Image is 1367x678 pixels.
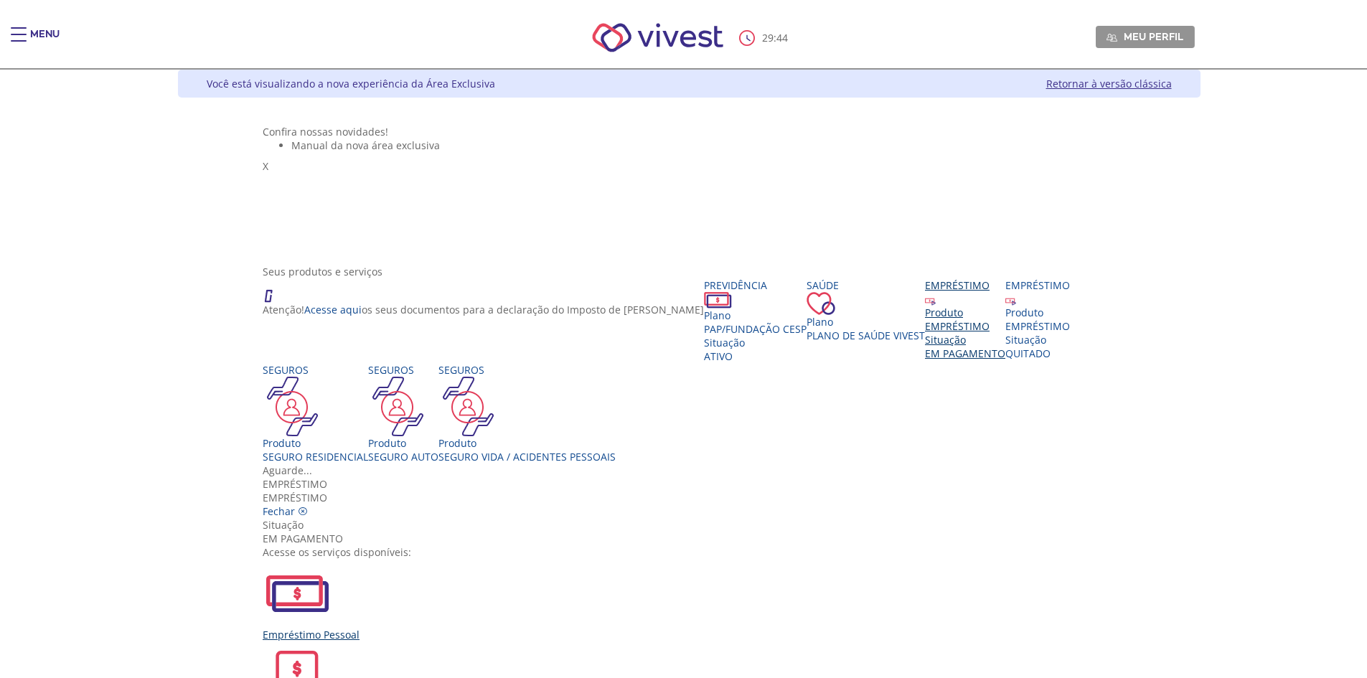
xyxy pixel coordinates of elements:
span: Meu perfil [1124,30,1183,43]
div: : [739,30,791,46]
div: Produto [438,436,616,450]
div: Aguarde... [263,463,1115,477]
img: ico_dinheiro.png [704,292,732,309]
img: Meu perfil [1107,32,1117,43]
img: ico_seguros.png [263,377,322,436]
a: Empréstimo Produto EMPRÉSTIMO Situação EM PAGAMENTO [925,278,1005,360]
div: Plano [704,309,807,322]
img: EmprestimoPessoal.svg [263,559,332,628]
div: Produto [368,436,438,450]
span: X [263,159,268,173]
div: Menu [30,27,60,56]
a: Seguros Produto SEGURO RESIDENCIAL [263,363,368,463]
div: Você está visualizando a nova experiência da Área Exclusiva [207,77,495,90]
span: Fechar [263,504,295,518]
div: Situação [925,333,1005,347]
span: Ativo [704,349,733,363]
div: Produto [925,306,1005,319]
a: Empréstimo Produto EMPRÉSTIMO Situação QUITADO [1005,278,1070,360]
div: SEGURO AUTO [368,450,438,463]
div: Seguros [263,363,368,377]
span: Plano de Saúde VIVEST [807,329,925,342]
img: ico_atencao.png [263,278,287,303]
div: Empréstimo [263,477,1115,491]
img: ico_seguros.png [368,377,428,436]
a: Previdência PlanoPAP/Fundação CESP SituaçãoAtivo [704,278,807,363]
span: EM PAGAMENTO [925,347,1005,360]
img: ico_coracao.png [807,292,835,315]
img: ico_emprestimo.svg [1005,295,1016,306]
section: <span lang="pt-BR" dir="ltr">Visualizador do Conteúdo da Web</span> 1 [263,125,1115,250]
div: Acesse os serviços disponíveis: [263,545,1115,559]
img: ico_seguros.png [438,377,498,436]
div: Saúde [807,278,925,292]
div: Seguros [438,363,616,377]
div: Situação [1005,333,1070,347]
span: PAP/Fundação CESP [704,322,807,336]
div: Empréstimo Pessoal [263,628,1115,641]
div: Plano [807,315,925,329]
div: Empréstimo [1005,278,1070,292]
img: Vivest [576,7,739,68]
span: 44 [776,31,788,44]
a: Acesse aqui [304,303,362,316]
div: Seguro Vida / Acidentes Pessoais [438,450,616,463]
div: Seguros [368,363,438,377]
div: Previdência [704,278,807,292]
div: Empréstimo [925,278,1005,292]
a: Fechar [263,504,308,518]
p: Atenção! os seus documentos para a declaração do Imposto de [PERSON_NAME] [263,303,704,316]
div: SEGURO RESIDENCIAL [263,450,368,463]
a: Seguros Produto SEGURO AUTO [368,363,438,463]
div: EMPRÉSTIMO [1005,319,1070,333]
a: Empréstimo Pessoal [263,559,1115,641]
div: Confira nossas novidades! [263,125,1115,138]
div: EM PAGAMENTO [263,532,1115,545]
span: EMPRÉSTIMO [263,491,327,504]
a: Saúde PlanoPlano de Saúde VIVEST [807,278,925,342]
span: 29 [762,31,774,44]
div: EMPRÉSTIMO [925,319,1005,333]
div: Produto [263,436,368,450]
img: ico_emprestimo.svg [925,295,936,306]
a: Seguros Produto Seguro Vida / Acidentes Pessoais [438,363,616,463]
a: Retornar à versão clássica [1046,77,1172,90]
div: Seus produtos e serviços [263,265,1115,278]
div: Situação [263,518,1115,532]
span: QUITADO [1005,347,1051,360]
div: Situação [704,336,807,349]
a: Meu perfil [1096,26,1195,47]
div: Produto [1005,306,1070,319]
span: Manual da nova área exclusiva [291,138,440,152]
